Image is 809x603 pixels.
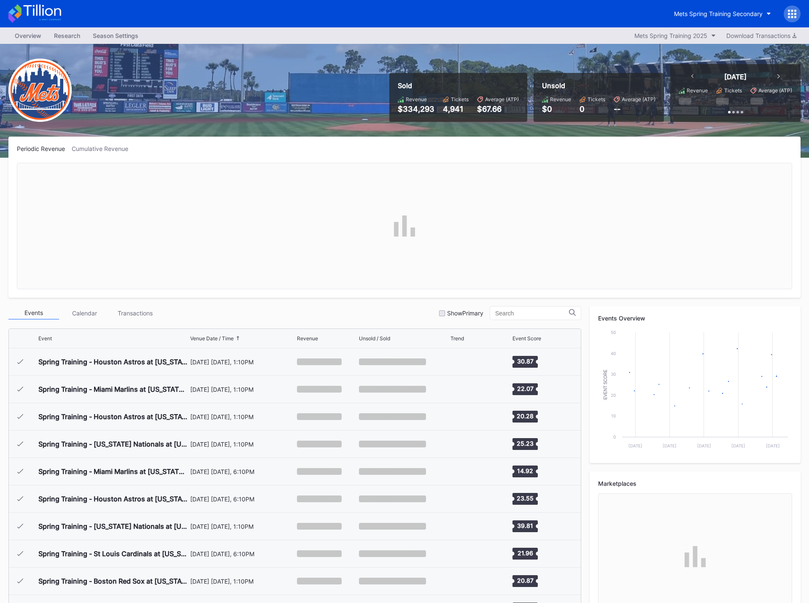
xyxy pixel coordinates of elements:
[731,443,745,448] text: [DATE]
[450,379,476,400] svg: Chart title
[518,549,533,557] text: 21.96
[611,413,616,418] text: 10
[17,145,72,152] div: Periodic Revenue
[447,310,483,317] div: Show Primary
[38,335,52,342] div: Event
[59,307,110,320] div: Calendar
[622,96,655,102] div: Average (ATP)
[517,385,534,392] text: 22.07
[614,105,655,113] div: --
[450,335,464,342] div: Trend
[443,105,469,113] div: 4,941
[190,386,295,393] div: [DATE] [DATE], 1:10PM
[450,488,476,509] svg: Chart title
[110,307,160,320] div: Transactions
[722,30,801,41] button: Download Transactions
[550,96,571,102] div: Revenue
[611,371,616,377] text: 30
[38,467,188,476] div: Spring Training - Miami Marlins at [US_STATE] Mets (Split Squad)
[359,335,390,342] div: Unsold / Sold
[724,87,742,94] div: Tickets
[674,10,763,17] div: Mets Spring Training Secondary
[603,369,608,400] text: Event Score
[512,335,541,342] div: Event Score
[450,351,476,372] svg: Chart title
[190,441,295,448] div: [DATE] [DATE], 1:10PM
[72,145,135,152] div: Cumulative Revenue
[190,468,295,475] div: [DATE] [DATE], 6:10PM
[190,335,234,342] div: Venue Date / Time
[724,73,747,81] div: [DATE]
[588,96,605,102] div: Tickets
[611,393,616,398] text: 20
[611,330,616,335] text: 50
[517,495,534,502] text: 23.55
[190,358,295,366] div: [DATE] [DATE], 1:10PM
[398,81,519,90] div: Sold
[450,543,476,564] svg: Chart title
[766,443,780,448] text: [DATE]
[38,385,188,393] div: Spring Training - Miami Marlins at [US_STATE] Mets (Split Squad)
[517,440,534,447] text: 25.23
[477,105,519,113] div: $67.66
[697,443,711,448] text: [DATE]
[630,30,720,41] button: Mets Spring Training 2025
[48,30,86,42] a: Research
[517,522,533,529] text: 39.81
[450,461,476,482] svg: Chart title
[598,315,792,322] div: Events Overview
[38,522,188,530] div: Spring Training - [US_STATE] Nationals at [US_STATE] Mets
[190,413,295,420] div: [DATE] [DATE], 1:10PM
[628,443,642,448] text: [DATE]
[450,516,476,537] svg: Chart title
[663,443,677,448] text: [DATE]
[398,105,434,113] div: $334,293
[634,32,707,39] div: Mets Spring Training 2025
[450,433,476,455] svg: Chart title
[38,495,188,503] div: Spring Training - Houston Astros at [US_STATE] Mets
[517,412,534,420] text: 20.28
[451,96,469,102] div: Tickets
[190,495,295,503] div: [DATE] [DATE], 6:10PM
[38,412,188,421] div: Spring Training - Houston Astros at [US_STATE] Mets
[542,81,655,90] div: Unsold
[726,32,796,39] div: Download Transactions
[38,358,188,366] div: Spring Training - Houston Astros at [US_STATE] Mets (Split Squad)
[517,577,534,584] text: 20.87
[8,59,72,122] img: New-York-Mets-Transparent.png
[687,87,708,94] div: Revenue
[190,523,295,530] div: [DATE] [DATE], 1:10PM
[542,105,571,113] div: $0
[38,577,188,585] div: Spring Training - Boston Red Sox at [US_STATE] Mets
[495,310,569,317] input: Search
[517,467,533,474] text: 14.92
[38,549,188,558] div: Spring Training - St Louis Cardinals at [US_STATE] Mets
[297,335,318,342] div: Revenue
[406,96,427,102] div: Revenue
[8,307,59,320] div: Events
[580,105,605,113] div: 0
[38,440,188,448] div: Spring Training - [US_STATE] Nationals at [US_STATE] Mets
[598,480,792,487] div: Marketplaces
[668,6,777,22] button: Mets Spring Training Secondary
[613,434,616,439] text: 0
[598,328,792,455] svg: Chart title
[611,351,616,356] text: 40
[190,550,295,557] div: [DATE] [DATE], 6:10PM
[86,30,145,42] a: Season Settings
[485,96,519,102] div: Average (ATP)
[190,578,295,585] div: [DATE] [DATE], 1:10PM
[517,358,534,365] text: 30.87
[450,571,476,592] svg: Chart title
[8,30,48,42] a: Overview
[450,406,476,427] svg: Chart title
[758,87,792,94] div: Average (ATP)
